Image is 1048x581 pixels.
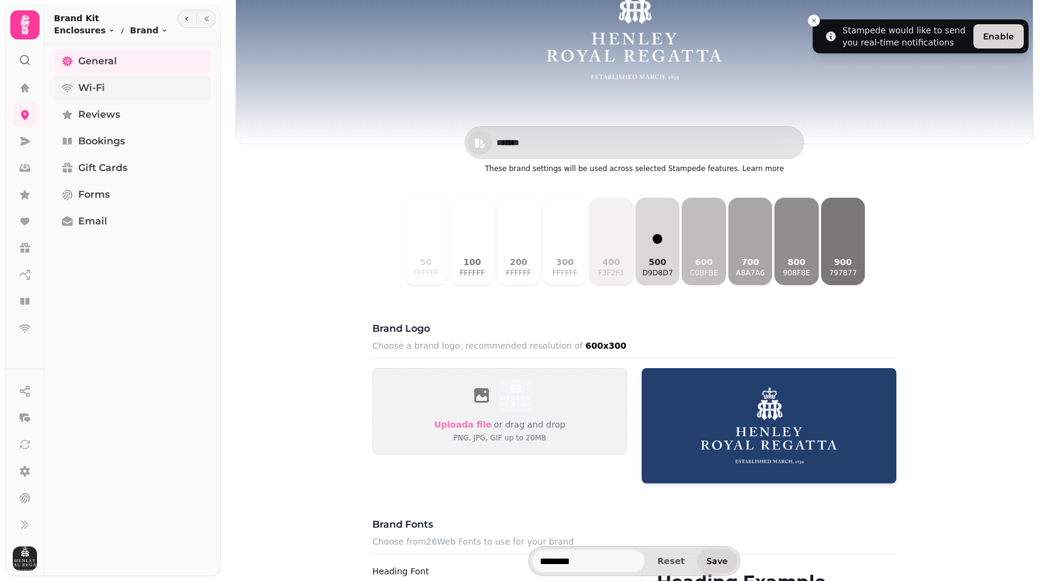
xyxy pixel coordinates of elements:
[642,268,673,278] p: d9d8d7
[78,134,125,149] span: Bookings
[553,268,577,278] p: ffffff
[450,198,494,285] button: 100ffffff
[78,214,107,229] span: Email
[54,76,211,100] a: Wi-Fi
[78,81,105,95] span: Wi-Fi
[54,209,211,233] a: Email
[413,268,438,278] p: ffffff
[13,546,37,571] img: User avatar
[44,44,221,576] nav: Tabs
[491,417,565,432] p: or drag and drop
[642,256,673,268] p: 500
[589,198,633,285] button: 400f3f2f1
[497,198,540,285] button: 200ffffff
[728,198,772,285] button: 700a8a7a6
[10,546,39,571] button: User avatar
[54,24,106,36] span: Enclosures
[78,54,117,69] span: General
[78,107,120,122] span: Reviews
[585,341,626,351] b: 600x300
[842,24,969,49] div: Stampede would like to send you real-time notifications
[636,198,679,285] button: 500d9d8d7
[460,256,485,268] p: 100
[506,268,531,278] p: ffffff
[829,256,857,268] p: 900
[78,161,127,175] span: Gift Cards
[682,198,725,285] button: 600c0bfbe
[506,256,531,268] p: 200
[460,268,485,278] p: ffffff
[657,557,685,565] span: Reset
[404,198,448,285] button: 50ffffff
[499,378,532,412] img: aHR0cHM6Ly9maWxlcy5zdGFtcGVkZS5haS9kZGRhMTg5NS0xYWQyLTQ1MTAtYTBkNy02N2ZmMzc0OGNjMjgvbWVkaWEvZGIxN...
[783,256,810,268] p: 800
[829,268,857,278] p: 797877
[808,15,820,27] button: Close toast
[54,102,211,127] a: Reviews
[434,432,565,444] p: PNG, JPG, GIF up to 20MB
[742,164,784,173] a: Learn more
[465,161,804,176] p: These brand settings will be used across selected Stampede features.
[821,198,865,285] button: 900797877
[736,256,765,268] p: 700
[642,368,896,483] img: brand-header
[372,534,896,549] p: Choose from 26 Web Fonts to use for your brand
[54,12,168,24] h2: Brand Kit
[54,49,211,73] a: General
[648,553,694,569] button: Reset
[690,256,718,268] p: 600
[54,129,211,153] a: Bookings
[598,268,625,278] p: f3f2f1
[413,256,438,268] p: 50
[707,557,728,565] span: Save
[598,256,625,268] p: 400
[553,256,577,268] p: 300
[783,268,810,278] p: 908f8e
[372,517,896,532] h3: Brand fonts
[54,183,211,207] a: Forms
[543,198,586,285] button: 300ffffff
[54,156,211,180] a: Gift Cards
[690,268,718,278] p: c0bfbe
[78,187,110,202] span: Forms
[697,549,737,573] button: Save
[774,198,818,285] button: 800908f8e
[372,321,634,336] h3: Brand logo
[372,338,634,353] p: Choose a brand logo, recommended resolution of
[434,420,491,429] span: Upload a file
[54,24,115,36] button: Enclosures
[973,24,1024,49] button: Enable
[736,268,765,278] p: a8a7a6
[54,24,168,36] nav: breadcrumb
[130,24,168,36] button: Brand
